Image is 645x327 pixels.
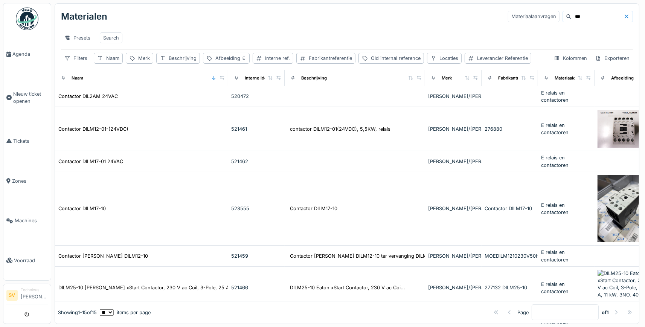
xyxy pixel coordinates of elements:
div: Kolommen [550,53,590,64]
img: Badge_color-CXgf-gQk.svg [16,8,38,30]
div: Page [517,309,529,316]
div: [PERSON_NAME]/[PERSON_NAME]/[PERSON_NAME]/Telemecanique… [428,205,479,212]
div: [PERSON_NAME]/[PERSON_NAME]/[PERSON_NAME]/Telemecanique… [428,158,479,165]
div: Interne ref. [265,55,290,62]
li: [PERSON_NAME] [21,287,48,303]
div: E relais en contactoren [541,122,592,136]
div: Leverancier Referentie [477,55,528,62]
span: Machines [15,217,48,224]
div: Contactor DILM17-10 [485,205,535,212]
div: Contactor DILM17-10 [58,205,106,212]
div: Merk [138,55,150,62]
div: [PERSON_NAME]/[PERSON_NAME]/[PERSON_NAME]/Telemecanique… [428,125,479,133]
div: Locaties [439,55,458,62]
div: 277132 DILM25-10 [485,284,535,291]
a: SV Technicus[PERSON_NAME] [6,287,48,305]
div: E relais en contactoren [541,89,592,104]
div: Beschrijving [301,75,327,81]
div: Beschrijving [169,55,197,62]
span: Voorraad [14,257,48,264]
div: Afbeelding [611,75,634,81]
div: 521459 [231,252,282,260]
strong: of 1 [602,309,609,316]
div: Naam [72,75,83,81]
div: DILM25-10 [PERSON_NAME] xStart Contactor, 230 V ac Coil, 3-Pole, 25 A, 11 kW, 3NO, 400 V ac [58,284,282,291]
div: Presets [61,32,94,43]
div: E relais en contactoren [541,154,592,168]
div: contactor DILM12-01(24VDC), 5,5KW, relais [290,125,390,133]
div: 521462 [231,158,282,165]
div: Contactor [PERSON_NAME] DILM12-10 ter vervanging DILM00... [290,252,438,260]
a: Zones [3,161,51,201]
div: E relais en contactoren [541,249,592,263]
div: Materiaalcategorie [555,75,593,81]
div: Fabrikantreferentie [498,75,537,81]
div: Merk [442,75,452,81]
div: 521466 [231,284,282,291]
div: Materialen [61,7,107,26]
div: [PERSON_NAME]/[PERSON_NAME]/[PERSON_NAME]/Telemecanique… [428,93,479,100]
div: Contactor [PERSON_NAME] DILM12-10 [58,252,148,260]
div: 523555 [231,205,282,212]
span: Agenda [12,50,48,58]
div: Contactor DILM12-01-(24VDC) [58,125,128,133]
div: Fabrikantreferentie [309,55,352,62]
a: Tickets [3,121,51,161]
div: Old internal reference [371,55,421,62]
div: Contactor DILM17-01 24VAC [58,158,123,165]
div: 520472 [231,93,282,100]
div: Interne identificator [245,75,285,81]
div: 521461 [231,125,282,133]
div: Technicus [21,287,48,293]
a: Machines [3,201,51,241]
a: Agenda [3,34,51,74]
a: Nieuw ticket openen [3,74,51,121]
div: Afbeelding [215,55,246,62]
li: SV [6,290,18,301]
a: Voorraad [3,241,51,281]
div: items per page [100,309,151,316]
div: [PERSON_NAME]/[PERSON_NAME] [428,252,479,260]
div: Materiaalaanvragen [508,11,560,22]
div: Search [103,34,119,41]
div: Naam [106,55,119,62]
div: Exporteren [592,53,633,64]
span: Zones [12,177,48,185]
div: E relais en contactoren [541,281,592,295]
div: 276880 [485,125,535,133]
div: Contactor DIL2AM 24VAC [58,93,118,100]
div: Contactor DILM17-10 [290,205,337,212]
div: DILM25-10 Eaton xStart Contactor, 230 V ac Coi... [290,284,405,291]
span: Tickets [13,138,48,145]
div: [PERSON_NAME]/[PERSON_NAME]/Telemecanique… [428,284,479,291]
span: Nieuw ticket openen [13,90,48,105]
div: Filters [61,53,91,64]
div: MOEDILM1210230V50HZ,240V60HZ [485,252,535,260]
div: E relais en contactoren [541,202,592,216]
div: Showing 1 - 15 of 15 [58,309,97,316]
